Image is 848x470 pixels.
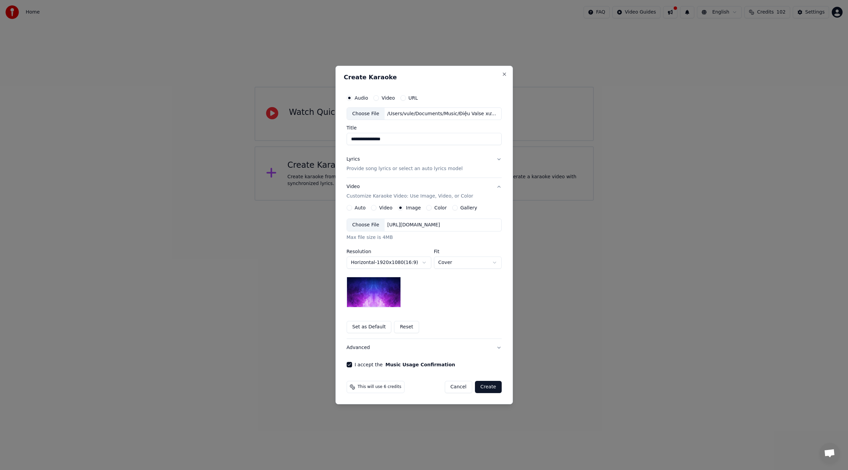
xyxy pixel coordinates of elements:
div: Lyrics [347,156,360,163]
label: Resolution [347,249,431,254]
label: Video [382,96,395,100]
button: I accept the [385,362,455,367]
div: Video [347,184,473,200]
button: Set as Default [347,321,392,333]
div: /Users/vule/Documents/Music/Điệu Valse xưa.mp3 [385,110,500,117]
div: VideoCustomize Karaoke Video: Use Image, Video, or Color [347,205,502,339]
label: URL [409,96,418,100]
button: LyricsProvide song lyrics or select an auto lyrics model [347,151,502,178]
label: Gallery [460,205,477,210]
button: Cancel [445,381,472,393]
div: Max file size is 4MB [347,234,502,241]
label: Title [347,126,502,130]
p: Customize Karaoke Video: Use Image, Video, or Color [347,193,473,200]
p: Provide song lyrics or select an auto lyrics model [347,166,463,172]
label: Audio [355,96,368,100]
div: Choose File [347,108,385,120]
label: Auto [355,205,366,210]
div: [URL][DOMAIN_NAME] [385,222,443,228]
label: I accept the [355,362,455,367]
div: Choose File [347,219,385,231]
span: This will use 6 credits [358,384,401,390]
label: Image [406,205,421,210]
button: Reset [394,321,419,333]
label: Video [379,205,392,210]
label: Color [434,205,447,210]
button: Create [475,381,502,393]
label: Fit [434,249,502,254]
button: VideoCustomize Karaoke Video: Use Image, Video, or Color [347,178,502,205]
h2: Create Karaoke [344,74,504,80]
button: Advanced [347,339,502,356]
